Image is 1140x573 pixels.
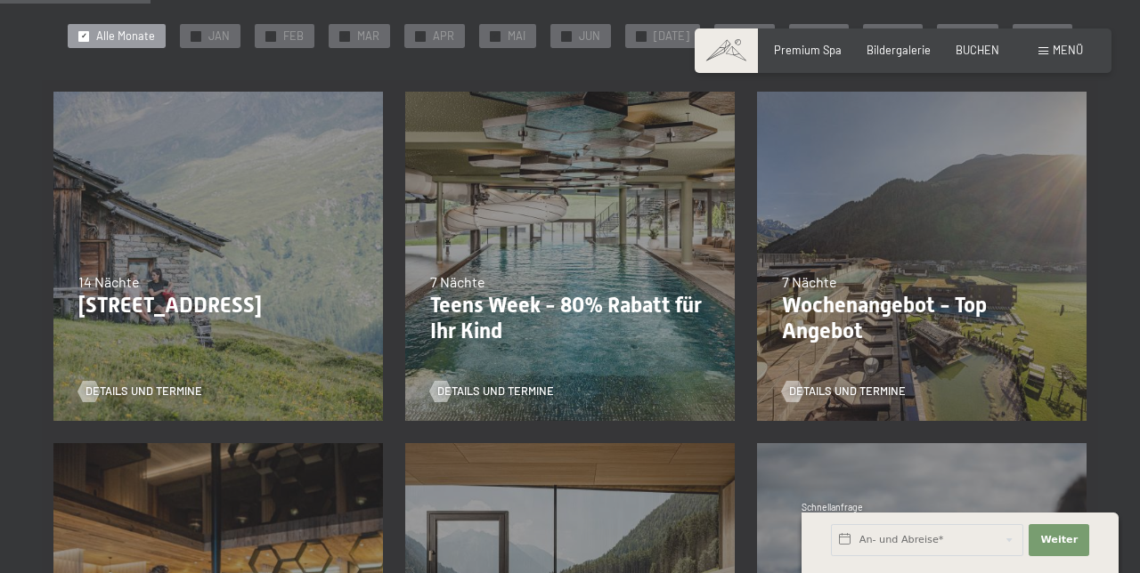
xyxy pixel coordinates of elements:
[579,28,600,44] span: JUN
[268,31,274,41] span: ✓
[433,28,454,44] span: APR
[654,28,689,44] span: [DATE]
[956,43,999,57] a: BUCHEN
[342,31,348,41] span: ✓
[782,293,1062,344] p: Wochenangebot - Top Angebot
[283,28,304,44] span: FEB
[493,31,499,41] span: ✓
[867,43,931,57] a: Bildergalerie
[802,502,863,512] span: Schnellanfrage
[96,28,155,44] span: Alle Monate
[85,383,202,399] span: Details und Termine
[208,28,230,44] span: JAN
[1029,524,1089,556] button: Weiter
[782,383,906,399] a: Details und Termine
[418,31,424,41] span: ✓
[430,293,710,344] p: Teens Week - 80% Rabatt für Ihr Kind
[639,31,645,41] span: ✓
[193,31,199,41] span: ✓
[430,273,485,290] span: 7 Nächte
[430,383,554,399] a: Details und Termine
[78,383,202,399] a: Details und Termine
[78,273,140,290] span: 14 Nächte
[357,28,379,44] span: MAR
[1053,43,1083,57] span: Menü
[508,28,525,44] span: MAI
[81,31,87,41] span: ✓
[774,43,842,57] a: Premium Spa
[1040,533,1078,547] span: Weiter
[78,293,358,319] p: [STREET_ADDRESS]
[437,383,554,399] span: Details und Termine
[782,273,837,290] span: 7 Nächte
[564,31,570,41] span: ✓
[789,383,906,399] span: Details und Termine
